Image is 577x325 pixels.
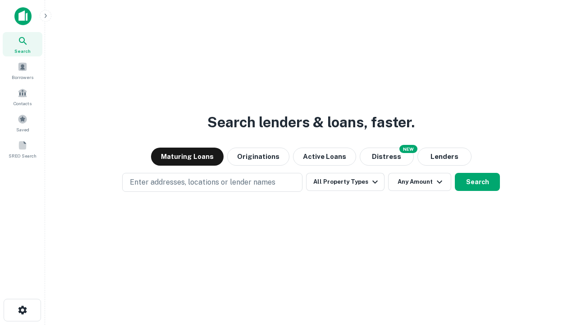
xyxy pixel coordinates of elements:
[14,100,32,107] span: Contacts
[306,173,385,191] button: All Property Types
[12,74,33,81] span: Borrowers
[293,148,356,166] button: Active Loans
[388,173,451,191] button: Any Amount
[16,126,29,133] span: Saved
[207,111,415,133] h3: Search lenders & loans, faster.
[151,148,224,166] button: Maturing Loans
[3,32,42,56] a: Search
[399,145,417,153] div: NEW
[122,173,302,192] button: Enter addresses, locations or lender names
[417,148,472,166] button: Lenders
[3,137,42,161] a: SREO Search
[227,148,289,166] button: Originations
[532,253,577,296] iframe: Chat Widget
[14,47,31,55] span: Search
[455,173,500,191] button: Search
[3,58,42,83] a: Borrowers
[360,148,414,166] button: Search distressed loans with lien and other non-mortgage details.
[130,177,275,188] p: Enter addresses, locations or lender names
[9,152,37,159] span: SREO Search
[3,111,42,135] a: Saved
[3,84,42,109] a: Contacts
[14,7,32,25] img: capitalize-icon.png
